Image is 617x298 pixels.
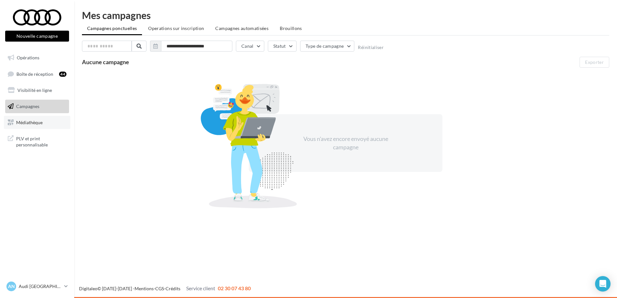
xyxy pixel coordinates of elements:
span: PLV et print personnalisable [16,134,66,148]
button: Exporter [580,57,609,68]
button: Type de campagne [300,41,355,52]
a: Crédits [166,286,180,291]
span: Médiathèque [16,119,43,125]
a: CGS [155,286,164,291]
a: Mentions [135,286,154,291]
a: Médiathèque [4,116,70,129]
a: Boîte de réception44 [4,67,70,81]
button: Réinitialiser [358,45,384,50]
div: Vous n'avez encore envoyé aucune campagne [290,135,401,151]
a: PLV et print personnalisable [4,132,70,151]
a: Visibilité en ligne [4,84,70,97]
a: Campagnes [4,100,70,113]
button: Canal [236,41,264,52]
a: Opérations [4,51,70,65]
span: © [DATE]-[DATE] - - - [79,286,251,291]
div: Mes campagnes [82,10,609,20]
p: Audi [GEOGRAPHIC_DATA] [19,283,62,290]
span: Visibilité en ligne [17,87,52,93]
div: Open Intercom Messenger [595,276,611,292]
span: Campagnes [16,104,39,109]
span: Boîte de réception [16,71,53,76]
span: Operations sur inscription [148,25,204,31]
button: Statut [268,41,297,52]
a: AN Audi [GEOGRAPHIC_DATA] [5,280,69,293]
span: Campagnes automatisées [215,25,268,31]
span: Opérations [17,55,39,60]
span: Service client [186,285,215,291]
button: Nouvelle campagne [5,31,69,42]
span: 02 30 07 43 80 [218,285,251,291]
span: Brouillons [280,25,302,31]
a: Digitaleo [79,286,97,291]
div: 44 [59,72,66,77]
span: Aucune campagne [82,58,129,65]
span: AN [8,283,15,290]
